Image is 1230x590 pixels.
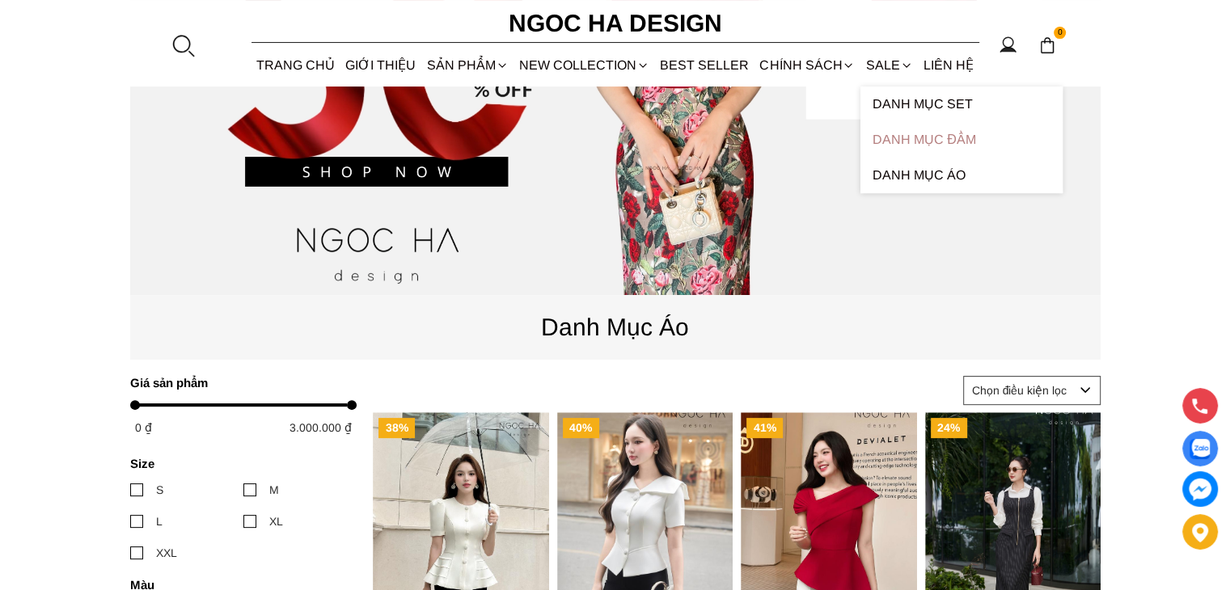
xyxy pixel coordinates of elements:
div: L [156,512,163,530]
a: Display image [1182,431,1218,466]
a: Danh Mục Set [860,86,1063,122]
span: 0 [1054,27,1067,40]
a: TRANG CHỦ [251,44,340,86]
div: XL [269,512,283,530]
div: S [156,481,163,499]
h4: Giá sản phẩm [130,376,346,390]
h4: Size [130,457,346,470]
div: SẢN PHẨM [421,44,514,86]
a: GIỚI THIỆU [340,44,421,86]
a: messenger [1182,471,1218,507]
a: Danh Mục Đầm [860,122,1063,158]
img: Display image [1190,439,1210,459]
a: BEST SELLER [655,44,754,86]
a: NEW COLLECTION [514,44,654,86]
div: M [269,481,279,499]
img: img-CART-ICON-ksit0nf1 [1038,36,1056,54]
span: 3.000.000 ₫ [290,421,352,434]
div: Chính sách [754,44,860,86]
a: Danh Mục Áo [860,158,1063,193]
a: LIÊN HỆ [918,44,979,86]
span: 0 ₫ [135,421,152,434]
p: Danh Mục Áo [130,308,1101,346]
a: SALE [860,44,918,86]
a: Ngoc Ha Design [494,4,737,43]
div: XXL [156,544,177,562]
